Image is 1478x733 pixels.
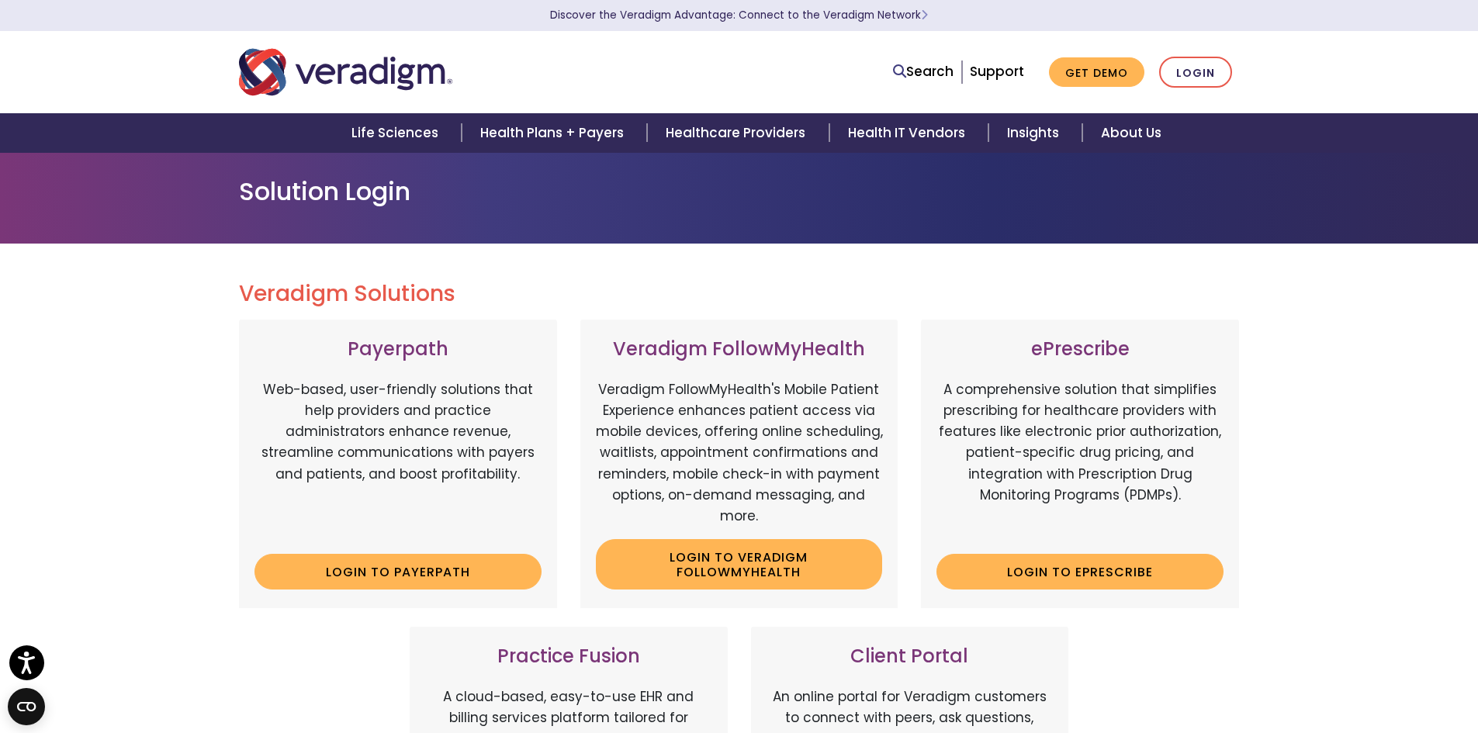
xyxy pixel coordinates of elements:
[333,113,462,153] a: Life Sciences
[254,554,542,590] a: Login to Payerpath
[647,113,829,153] a: Healthcare Providers
[239,47,452,98] img: Veradigm logo
[8,688,45,725] button: Open CMP widget
[1082,113,1180,153] a: About Us
[1049,57,1144,88] a: Get Demo
[767,645,1054,668] h3: Client Portal
[988,113,1082,153] a: Insights
[893,61,954,82] a: Search
[462,113,647,153] a: Health Plans + Payers
[239,177,1240,206] h1: Solution Login
[239,281,1240,307] h2: Veradigm Solutions
[936,554,1224,590] a: Login to ePrescribe
[1180,621,1459,714] iframe: Drift Chat Widget
[254,379,542,542] p: Web-based, user-friendly solutions that help providers and practice administrators enhance revenu...
[425,645,712,668] h3: Practice Fusion
[1159,57,1232,88] a: Login
[596,379,883,527] p: Veradigm FollowMyHealth's Mobile Patient Experience enhances patient access via mobile devices, o...
[921,8,928,22] span: Learn More
[970,62,1024,81] a: Support
[254,338,542,361] h3: Payerpath
[936,338,1224,361] h3: ePrescribe
[596,539,883,590] a: Login to Veradigm FollowMyHealth
[596,338,883,361] h3: Veradigm FollowMyHealth
[936,379,1224,542] p: A comprehensive solution that simplifies prescribing for healthcare providers with features like ...
[550,8,928,22] a: Discover the Veradigm Advantage: Connect to the Veradigm NetworkLearn More
[829,113,988,153] a: Health IT Vendors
